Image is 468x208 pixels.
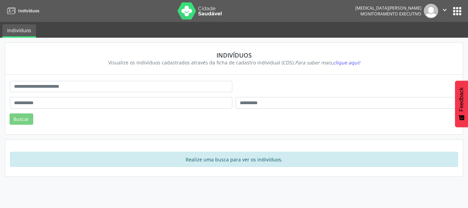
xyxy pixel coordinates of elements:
i:  [441,6,448,14]
a: Indivíduos [2,24,36,38]
div: Indivíduos [15,51,453,59]
button: Feedback - Mostrar pesquisa [455,81,468,127]
div: [MEDICAL_DATA][PERSON_NAME] [355,5,421,11]
div: Visualize os indivíduos cadastrados através da ficha de cadastro individual (CDS). [15,59,453,66]
span: Indivíduos [18,8,39,14]
img: img [424,4,438,18]
button: apps [451,5,463,17]
a: Indivíduos [5,5,39,16]
div: Realize uma busca para ver os indivíduos. [10,152,458,167]
span: clique aqui! [333,59,360,66]
button: Buscar [10,113,33,125]
i: Para saber mais, [295,59,360,66]
span: Feedback [458,87,465,111]
span: Monitoramento Executivo [360,11,421,17]
button:  [438,4,451,18]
